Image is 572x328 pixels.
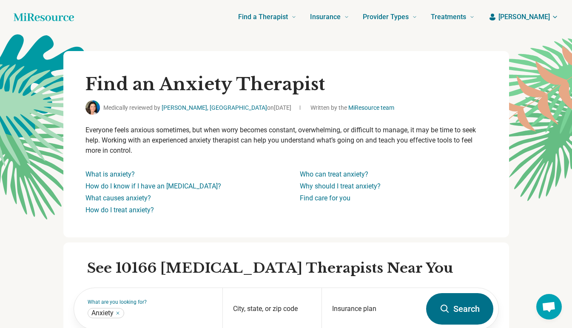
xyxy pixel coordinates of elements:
[488,12,558,22] button: [PERSON_NAME]
[238,11,288,23] span: Find a Therapist
[536,294,562,319] div: Open chat
[300,170,368,178] a: Who can treat anxiety?
[310,11,341,23] span: Insurance
[85,206,154,214] a: How do I treat anxiety?
[88,308,124,318] div: Anxiety
[115,311,120,316] button: Anxiety
[267,104,291,111] span: on [DATE]
[85,194,151,202] a: What causes anxiety?
[498,12,550,22] span: [PERSON_NAME]
[85,182,221,190] a: How do I know if I have an [MEDICAL_DATA]?
[162,104,267,111] a: [PERSON_NAME], [GEOGRAPHIC_DATA]
[85,170,135,178] a: What is anxiety?
[300,194,350,202] a: Find care for you
[91,309,114,317] span: Anxiety
[348,104,394,111] a: MiResource team
[87,260,499,277] h2: See 10166 [MEDICAL_DATA] Therapists Near You
[85,73,487,95] h1: Find an Anxiety Therapist
[88,299,213,305] label: What are you looking for?
[300,182,381,190] a: Why should I treat anxiety?
[310,103,394,112] span: Written by the
[85,125,487,156] p: Everyone feels anxious sometimes, but when worry becomes constant, overwhelming, or difficult to ...
[103,103,291,112] span: Medically reviewed by
[14,9,74,26] a: Home page
[431,11,466,23] span: Treatments
[363,11,409,23] span: Provider Types
[426,293,493,325] button: Search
